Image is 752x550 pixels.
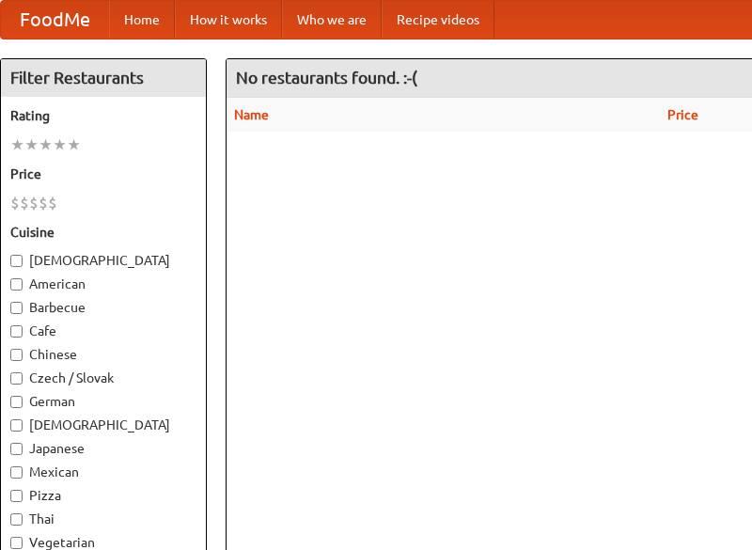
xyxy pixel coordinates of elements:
h5: Rating [10,106,196,125]
input: Cafe [10,325,23,338]
h4: Filter Restaurants [1,59,206,97]
label: [DEMOGRAPHIC_DATA] [10,416,196,434]
label: German [10,392,196,411]
li: $ [10,193,20,213]
li: $ [20,193,29,213]
label: Chinese [10,345,196,364]
h5: Cuisine [10,223,196,242]
input: Mexican [10,466,23,479]
a: Price [667,107,698,122]
label: Czech / Slovak [10,369,196,387]
input: Vegetarian [10,537,23,549]
a: FoodMe [1,1,109,39]
label: Pizza [10,486,196,505]
label: [DEMOGRAPHIC_DATA] [10,251,196,270]
li: ★ [53,134,67,155]
label: Cafe [10,322,196,340]
label: Mexican [10,463,196,481]
input: Japanese [10,443,23,455]
a: Home [109,1,175,39]
li: ★ [24,134,39,155]
li: ★ [39,134,53,155]
h5: Price [10,165,196,183]
li: $ [48,193,57,213]
label: Japanese [10,439,196,458]
li: ★ [10,134,24,155]
a: Recipe videos [382,1,494,39]
a: How it works [175,1,282,39]
input: Czech / Slovak [10,372,23,385]
ng-pluralize: No restaurants found. :-( [236,69,417,86]
input: German [10,396,23,408]
label: American [10,275,196,293]
input: Barbecue [10,302,23,314]
li: ★ [67,134,81,155]
a: Who we are [282,1,382,39]
label: Barbecue [10,298,196,317]
a: Name [234,107,269,122]
input: Chinese [10,349,23,361]
input: Thai [10,513,23,526]
input: Pizza [10,490,23,502]
li: $ [39,193,48,213]
li: $ [29,193,39,213]
input: [DEMOGRAPHIC_DATA] [10,419,23,432]
input: American [10,278,23,291]
label: Thai [10,510,196,528]
input: [DEMOGRAPHIC_DATA] [10,255,23,267]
